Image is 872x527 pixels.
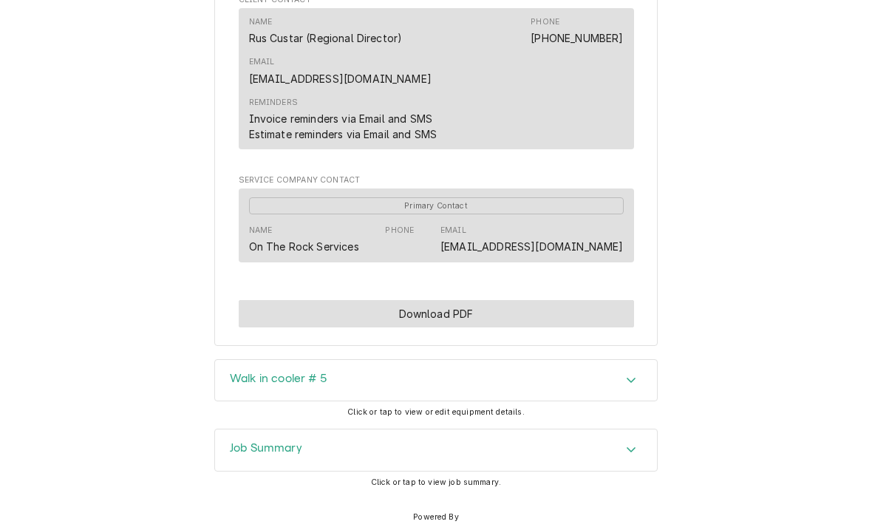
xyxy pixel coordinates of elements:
[215,360,657,401] button: Accordion Details Expand Trigger
[531,16,559,28] div: Phone
[385,225,414,237] div: Phone
[215,429,657,471] button: Accordion Details Expand Trigger
[249,16,273,28] div: Name
[440,225,466,237] div: Email
[249,30,403,46] div: Rus Custar (Regional Director)
[239,174,634,186] span: Service Company Contact
[440,240,623,253] a: [EMAIL_ADDRESS][DOMAIN_NAME]
[239,8,634,156] div: Client Contact List
[249,56,432,86] div: Email
[249,56,275,68] div: Email
[249,225,273,237] div: Name
[214,429,658,472] div: Job Summary
[230,372,327,386] h3: Walk in cooler # 5
[239,8,634,149] div: Contact
[214,359,658,402] div: Walk in cooler # 5
[230,441,302,455] h3: Job Summary
[249,126,437,142] div: Estimate reminders via Email and SMS
[249,97,298,109] div: Reminders
[239,300,634,327] div: Button Group
[239,188,634,262] div: Contact
[371,477,501,487] span: Click or tap to view job summary.
[249,111,433,126] div: Invoice reminders via Email and SMS
[249,197,624,214] span: Primary Contact
[249,239,359,254] div: On The Rock Services
[249,225,359,254] div: Name
[239,188,634,269] div: Service Company Contact List
[239,300,634,327] button: Download PDF
[239,174,634,269] div: Service Company Contact
[239,300,634,327] div: Button Group Row
[440,225,623,254] div: Email
[531,32,623,44] a: [PHONE_NUMBER]
[413,511,459,523] span: Powered By
[215,360,657,401] div: Accordion Header
[347,407,525,417] span: Click or tap to view or edit equipment details.
[249,97,437,142] div: Reminders
[249,197,624,214] div: Primary
[385,225,414,254] div: Phone
[249,16,403,46] div: Name
[249,72,432,85] a: [EMAIL_ADDRESS][DOMAIN_NAME]
[531,16,623,46] div: Phone
[215,429,657,471] div: Accordion Header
